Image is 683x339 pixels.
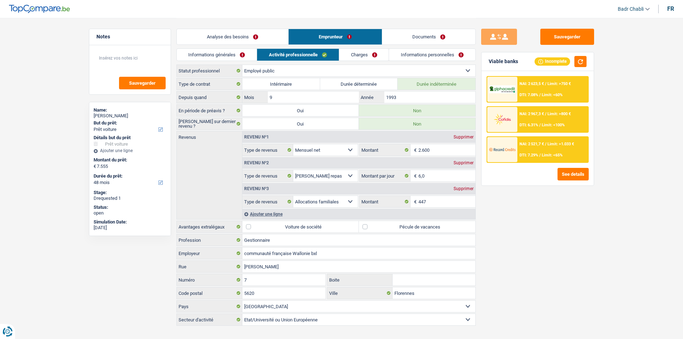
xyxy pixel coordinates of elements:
div: Revenu nº2 [242,161,271,165]
label: Type de revenus [242,196,293,207]
span: NAI: 2 623,5 € [520,81,544,86]
label: Pécule de vacances [359,221,475,232]
div: Ajouter une ligne [94,148,166,153]
div: Incomplete [535,57,570,65]
span: € [411,170,418,182]
button: Sauvegarder [540,29,594,45]
span: Limit: <100% [542,123,565,127]
span: Limit: <60% [542,93,563,97]
span: DTI: 7.29% [520,153,538,157]
label: Montant du prêt: [94,157,165,163]
span: Limit: >1.033 € [547,142,574,146]
input: AAAA [384,91,475,103]
span: Sauvegarder [129,81,156,85]
div: Name: [94,107,166,113]
a: Emprunteur [289,29,382,44]
img: TopCompare Logo [9,5,70,13]
a: Analyse des besoins [177,29,288,44]
label: Code postal [177,287,242,299]
a: Informations générales [177,49,257,61]
label: Mois [242,91,268,103]
label: Profession [177,234,242,246]
span: Limit: <65% [542,153,563,157]
label: Type de contrat [177,78,242,90]
span: / [539,93,541,97]
label: Ville [327,287,393,299]
label: Non [359,118,475,130]
label: Montant [360,144,411,156]
label: En période de préavis ? [177,105,242,116]
span: / [539,153,541,157]
label: Avantages extralégaux [177,221,242,232]
div: [PERSON_NAME] [94,113,166,119]
span: € [411,144,418,156]
div: fr [667,5,674,12]
span: NAI: 2 967,3 € [520,112,544,116]
label: Durée indéterminée [398,78,475,90]
a: Badr Chabli [612,3,650,15]
a: Informations personnelles [389,49,475,61]
label: Revenus [177,131,242,140]
div: Détails but du prêt [94,135,166,141]
div: Stage: [94,190,166,196]
label: Secteur d'activité [177,314,242,325]
div: Revenu nº1 [242,135,271,139]
label: Intérimaire [242,78,320,90]
span: / [539,123,541,127]
label: Oui [242,118,359,130]
label: Employeur [177,248,242,259]
span: / [545,112,546,116]
div: Supprimer [452,187,475,191]
label: Année [359,91,384,103]
label: Statut professionnel [177,65,242,76]
span: Limit: >750 € [547,81,571,86]
img: Cofidis [489,113,516,126]
label: Boite [327,274,393,286]
a: Charges [339,49,389,61]
label: Rue [177,261,242,272]
a: Activité professionnelle [257,49,339,61]
label: Type de revenus [242,170,293,182]
div: Revenu nº3 [242,187,271,191]
span: NAI: 2 521,7 € [520,142,544,146]
img: Record Credits [489,143,516,156]
label: But du prêt: [94,120,165,126]
span: € [411,196,418,207]
span: Badr Chabli [618,6,644,12]
label: Pays [177,301,242,312]
a: Documents [382,29,475,44]
label: Numéro [177,274,242,286]
span: € [94,164,96,169]
label: Durée déterminée [320,78,398,90]
button: Sauvegarder [119,77,166,89]
label: Montant par jour [360,170,411,182]
div: [DATE] [94,225,166,231]
div: Drequested 1 [94,196,166,201]
label: Voiture de société [242,221,359,232]
div: open [94,210,166,216]
span: DTI: 7.08% [520,93,538,97]
label: Oui [242,105,359,116]
span: DTI: 6.31% [520,123,538,127]
div: Ajouter une ligne [242,209,475,219]
label: Depuis quand [177,91,242,103]
span: / [545,81,546,86]
label: Type de revenus [242,144,293,156]
img: AlphaCredit [489,85,516,94]
div: Status: [94,204,166,210]
span: Limit: >800 € [547,112,571,116]
label: Montant [360,196,411,207]
span: / [545,142,546,146]
label: [PERSON_NAME] sur dernier revenu ? [177,118,242,130]
button: See details [558,168,589,180]
div: Simulation Date: [94,219,166,225]
input: MM [268,91,359,103]
div: Viable banks [489,58,518,65]
div: Supprimer [452,135,475,139]
h5: Notes [96,34,163,40]
label: Non [359,105,475,116]
div: Supprimer [452,161,475,165]
label: Durée du prêt: [94,173,165,179]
